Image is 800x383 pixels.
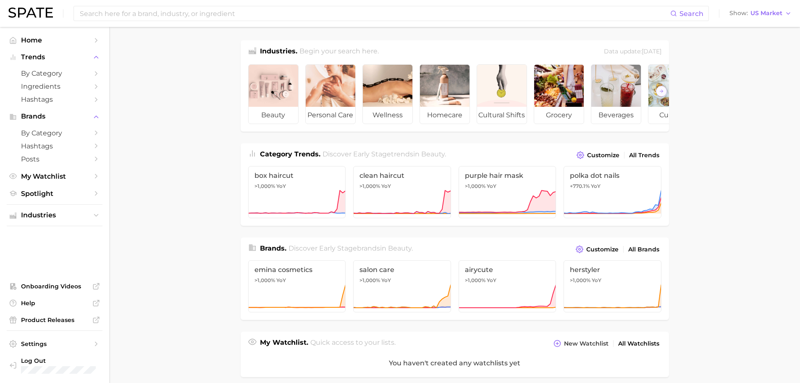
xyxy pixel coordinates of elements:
a: All Trends [627,150,661,161]
span: Brands . [260,244,286,252]
span: clean haircut [359,172,445,180]
a: clean haircut>1,000% YoY [353,166,451,218]
span: personal care [306,107,355,124]
span: Spotlight [21,190,88,198]
a: herstyler>1,000% YoY [564,260,661,312]
span: Settings [21,340,88,348]
span: Onboarding Videos [21,283,88,290]
span: culinary [648,107,698,124]
span: Hashtags [21,95,88,103]
button: Industries [7,209,102,222]
a: box haircut>1,000% YoY [248,166,346,218]
span: US Market [750,11,782,16]
span: emina cosmetics [254,266,340,274]
a: Hashtags [7,140,102,153]
a: Hashtags [7,93,102,106]
span: by Category [21,69,88,77]
h2: Begin your search here. [299,46,379,58]
span: herstyler [570,266,655,274]
button: Trends [7,51,102,63]
span: beverages [591,107,641,124]
span: airycute [465,266,550,274]
a: airycute>1,000% YoY [459,260,556,312]
span: grocery [534,107,584,124]
img: SPATE [8,8,53,18]
button: ShowUS Market [727,8,794,19]
a: beauty [248,64,299,124]
span: All Trends [629,152,659,159]
a: purple hair mask>1,000% YoY [459,166,556,218]
div: You haven't created any watchlists yet [241,349,669,377]
span: Posts [21,155,88,163]
span: Discover Early Stage brands in . [289,244,413,252]
span: YoY [487,277,496,284]
button: Scroll Right [656,86,667,97]
button: Customize [574,149,621,161]
span: Show [729,11,748,16]
a: Home [7,34,102,47]
span: Hashtags [21,142,88,150]
span: Ingredients [21,82,88,90]
span: YoY [381,277,391,284]
span: Customize [587,152,619,159]
a: personal care [305,64,356,124]
h1: Industries. [260,46,297,58]
a: homecare [420,64,470,124]
span: cultural shifts [477,107,527,124]
a: wellness [362,64,413,124]
a: by Category [7,127,102,140]
span: Search [679,10,703,18]
button: Customize [574,243,620,255]
a: emina cosmetics>1,000% YoY [248,260,346,312]
span: >1,000% [570,277,590,283]
span: >1,000% [254,183,275,189]
h1: My Watchlist. [260,338,308,349]
span: salon care [359,266,445,274]
span: Log Out [21,357,96,365]
span: My Watchlist [21,172,88,180]
a: polka dot nails+770.1% YoY [564,166,661,218]
span: beauty [388,244,412,252]
a: Ingredients [7,80,102,93]
a: Spotlight [7,187,102,200]
span: box haircut [254,172,340,180]
input: Search here for a brand, industry, or ingredient [79,6,670,21]
span: >1,000% [465,277,485,283]
span: YoY [591,183,601,190]
a: culinary [648,64,698,124]
span: homecare [420,107,470,124]
span: >1,000% [465,183,485,189]
a: grocery [534,64,584,124]
a: by Category [7,67,102,80]
a: All Watchlists [616,338,661,349]
span: YoY [276,277,286,284]
span: New Watchlist [564,340,609,347]
a: Help [7,297,102,309]
span: wellness [363,107,412,124]
span: All Brands [628,246,659,253]
span: >1,000% [254,277,275,283]
span: Help [21,299,88,307]
span: YoY [487,183,496,190]
span: YoY [592,277,601,284]
a: Onboarding Videos [7,280,102,293]
span: Industries [21,211,88,219]
span: beauty [249,107,298,124]
a: cultural shifts [477,64,527,124]
span: Customize [586,246,619,253]
span: Brands [21,113,88,120]
div: Data update: [DATE] [604,46,661,58]
a: Settings [7,338,102,350]
span: Discover Early Stage trends in . [323,150,446,158]
a: beverages [591,64,641,124]
span: beauty [421,150,445,158]
span: Trends [21,53,88,61]
button: New Watchlist [551,338,610,349]
a: Log out. Currently logged in with e-mail haley.donohue@iff.com. [7,354,102,376]
span: Product Releases [21,316,88,324]
span: polka dot nails [570,172,655,180]
span: Category Trends . [260,150,320,158]
span: YoY [381,183,391,190]
span: +770.1% [570,183,590,189]
span: by Category [21,129,88,137]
